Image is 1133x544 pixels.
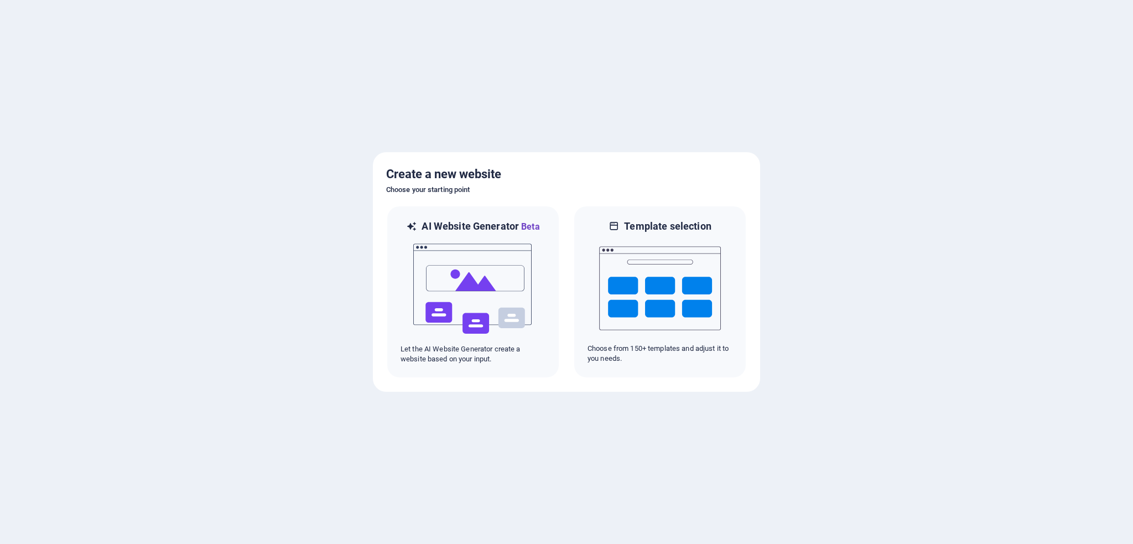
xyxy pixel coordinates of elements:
p: Choose from 150+ templates and adjust it to you needs. [588,344,732,364]
h6: AI Website Generator [422,220,539,234]
h6: Template selection [624,220,711,233]
img: ai [412,234,534,344]
span: Beta [519,221,540,232]
h6: Choose your starting point [386,183,747,196]
p: Let the AI Website Generator create a website based on your input. [401,344,545,364]
div: AI Website GeneratorBetaaiLet the AI Website Generator create a website based on your input. [386,205,560,379]
div: Template selectionChoose from 150+ templates and adjust it to you needs. [573,205,747,379]
h5: Create a new website [386,165,747,183]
